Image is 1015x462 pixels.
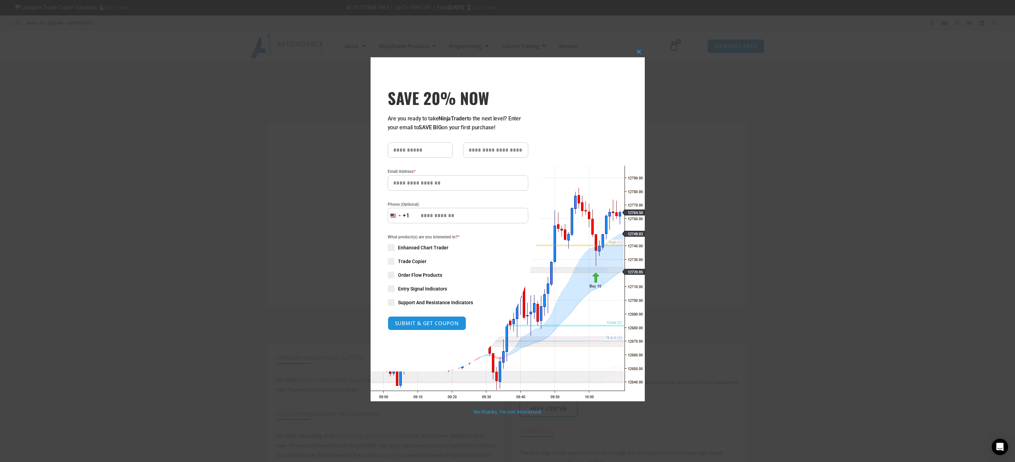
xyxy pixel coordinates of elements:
[398,285,447,292] span: Entry Signal Indicators
[388,234,528,240] span: What product(s) are you interested in?
[388,201,528,208] label: Phone (Optional)
[398,258,426,265] span: Trade Copier
[388,272,528,279] label: Order Flow Products
[473,408,542,415] a: No thanks, I’m not interested!
[388,208,410,223] button: Selected country
[398,244,448,251] span: Enhanced Chart Trader
[398,299,473,306] span: Support And Resistance Indicators
[398,272,442,279] span: Order Flow Products
[388,258,528,265] label: Trade Copier
[388,168,528,175] label: Email Address
[388,244,528,251] label: Enhanced Chart Trader
[388,114,528,132] p: Are you ready to take to the next level? Enter your email to on your first purchase!
[992,439,1008,455] div: Open Intercom Messenger
[403,211,410,220] div: +1
[388,316,466,330] button: SUBMIT & GET COUPON
[388,299,528,306] label: Support And Resistance Indicators
[388,285,528,292] label: Entry Signal Indicators
[419,124,442,131] strong: SAVE BIG
[438,115,467,122] strong: NinjaTrader
[388,88,528,107] h3: SAVE 20% NOW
